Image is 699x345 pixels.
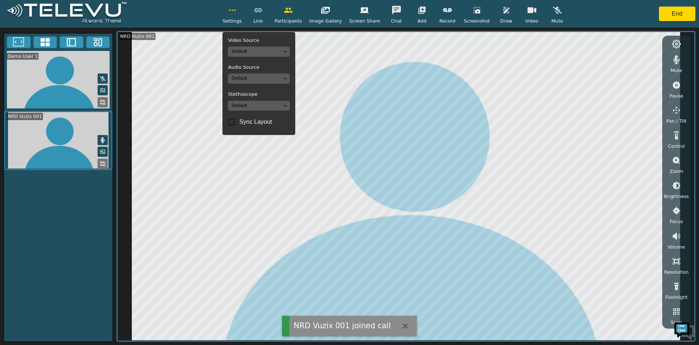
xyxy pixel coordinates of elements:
[12,34,31,52] img: d_736959983_company_1615157101543_736959983
[4,199,139,224] textarea: Type your message and hit 'Enter'
[349,17,380,24] span: Screen Share
[98,135,108,145] button: Mute
[228,64,290,70] h5: Audio Source
[670,168,683,175] span: Zoom
[670,92,683,99] span: Pause
[525,17,538,24] span: Video
[668,143,685,150] span: Control
[228,91,290,97] h5: Stethoscope
[38,38,122,48] div: Chat with us now
[439,17,455,24] span: Record
[253,17,263,24] span: Link
[7,36,31,48] button: Fullscreen
[119,4,137,21] div: Minimize live chat window
[228,47,290,57] div: Default
[275,17,302,24] span: Participants
[551,17,563,24] span: Mute
[33,36,57,48] button: 4x4
[119,33,155,40] div: NRD Vuzix 001
[239,118,272,126] span: Sync Layout
[222,17,242,24] span: Settings
[674,320,695,341] img: Chat Widget
[228,74,290,84] div: Default
[309,17,342,24] span: Image Gallery
[294,320,391,332] div: NRD Vuzix 001 joined call
[391,17,402,24] span: Chat
[7,53,39,60] div: Demo User 1
[671,67,682,74] span: Mute
[668,243,685,250] span: Volume
[664,269,688,275] span: Resolution
[228,37,290,43] h5: Video Source
[228,101,290,111] div: Default
[42,92,100,165] span: We're online!
[665,294,688,301] span: Flashlight
[86,36,110,48] button: Three Window Medium
[664,193,689,200] span: Brightness
[98,74,108,84] button: Mute
[98,85,108,95] button: Picture in Picture
[7,113,43,120] div: NRD Vuzix 001
[60,36,83,48] button: Two Window Medium
[98,147,108,157] button: Picture in Picture
[98,97,108,107] button: Replace Feed
[670,218,683,225] span: Focus
[418,17,427,24] span: Add
[666,118,686,124] span: Pan / Tilt
[500,17,512,24] span: Draw
[464,17,490,24] span: Screenshot
[98,159,108,169] button: Replace Feed
[659,7,695,21] button: End
[671,319,682,326] span: Scan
